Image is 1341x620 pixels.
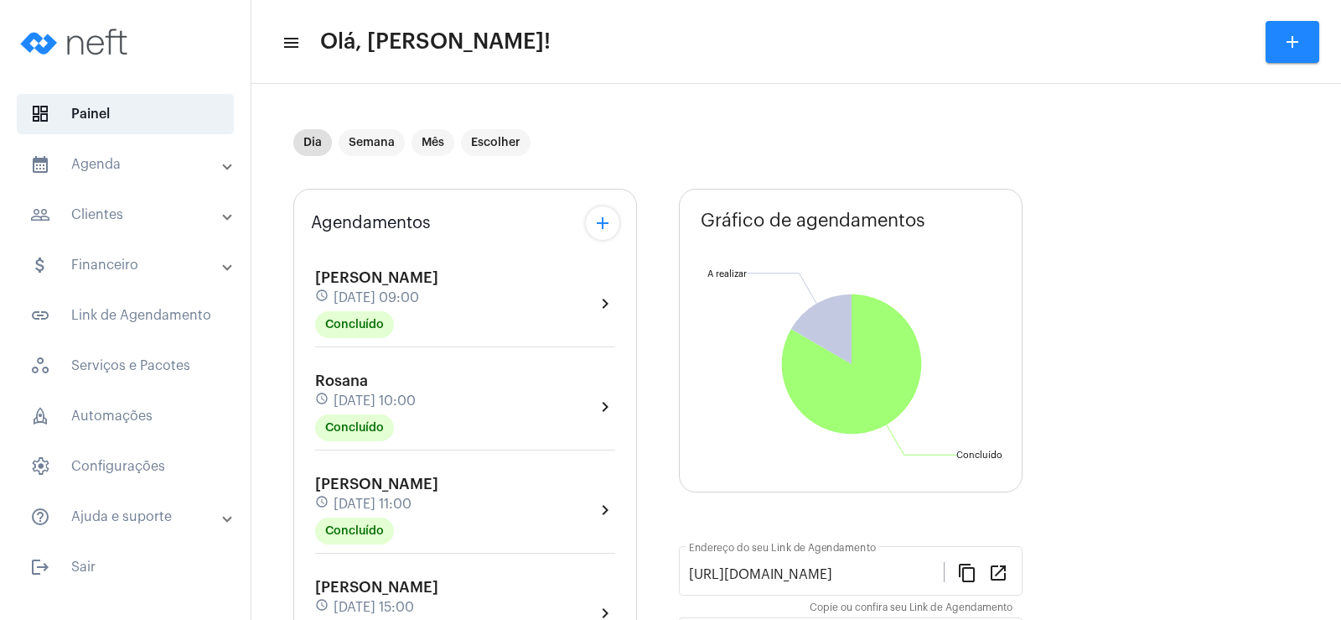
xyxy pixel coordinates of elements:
[10,245,251,285] mat-expansion-panel-header: sidenav iconFinanceiro
[315,373,368,388] span: Rosana
[810,602,1012,614] mat-hint: Copie ou confira seu Link de Agendamento
[956,451,1002,460] text: Concluído
[17,94,234,134] span: Painel
[30,154,50,175] mat-icon: sidenav icon
[334,290,419,305] span: [DATE] 09:00
[689,567,944,582] input: Link
[595,500,615,520] mat-icon: chevron_right
[17,295,234,336] span: Link de Agendamento
[461,129,531,156] mat-chip: Escolher
[282,33,298,53] mat-icon: sidenav icon
[30,305,50,326] mat-icon: sidenav icon
[311,214,431,232] span: Agendamentos
[30,205,50,225] mat-icon: sidenav icon
[17,346,234,386] span: Serviços e Pacotes
[701,211,925,231] span: Gráfico de agendamentos
[595,397,615,417] mat-icon: chevron_right
[957,562,977,582] mat-icon: content_copy
[339,129,405,156] mat-chip: Semana
[315,495,330,513] mat-icon: schedule
[30,154,224,175] mat-panel-title: Agenda
[30,104,50,124] span: sidenav icon
[315,518,394,544] mat-chip: Concluído
[315,311,394,338] mat-chip: Concluído
[30,456,50,477] span: sidenav icon
[30,507,50,527] mat-icon: sidenav icon
[30,557,50,577] mat-icon: sidenav icon
[1282,32,1302,52] mat-icon: add
[17,396,234,436] span: Automações
[17,547,234,587] span: Sair
[10,195,251,235] mat-expansion-panel-header: sidenav iconClientes
[315,580,438,595] span: [PERSON_NAME]
[412,129,454,156] mat-chip: Mês
[320,29,551,55] span: Olá, [PERSON_NAME]!
[30,356,50,376] span: sidenav icon
[334,393,416,409] span: [DATE] 10:00
[595,294,615,314] mat-icon: chevron_right
[315,289,330,307] mat-icon: schedule
[707,269,747,279] text: A realizar
[17,446,234,487] span: Configurações
[30,205,224,225] mat-panel-title: Clientes
[13,8,139,76] img: logo-neft-novo-2.png
[30,255,224,275] mat-panel-title: Financeiro
[315,414,394,441] mat-chip: Concluído
[334,497,412,512] span: [DATE] 11:00
[315,598,330,617] mat-icon: schedule
[315,270,438,285] span: [PERSON_NAME]
[293,129,332,156] mat-chip: Dia
[30,507,224,527] mat-panel-title: Ajuda e suporte
[10,497,251,537] mat-expansion-panel-header: sidenav iconAjuda e suporte
[10,144,251,185] mat-expansion-panel-header: sidenav iconAgenda
[988,562,1008,582] mat-icon: open_in_new
[30,406,50,426] span: sidenav icon
[593,213,613,233] mat-icon: add
[315,392,330,410] mat-icon: schedule
[30,255,50,275] mat-icon: sidenav icon
[334,600,414,615] span: [DATE] 15:00
[315,477,438,492] span: [PERSON_NAME]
